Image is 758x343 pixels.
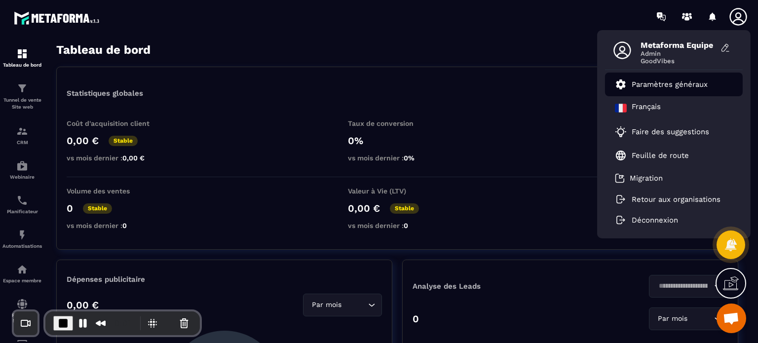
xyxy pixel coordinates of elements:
span: Par mois [309,300,343,310]
p: Paramètres généraux [632,80,708,89]
input: Search for option [655,281,712,292]
p: vs mois dernier : [348,222,447,229]
img: logo [14,9,103,27]
p: Français [632,102,661,114]
p: Feuille de route [632,151,689,160]
a: Paramètres généraux [615,78,708,90]
span: 0 [122,222,127,229]
p: Réseaux Sociaux [2,312,42,323]
span: Admin [641,50,715,57]
p: 0,00 € [348,202,380,214]
a: social-networksocial-networkRéseaux Sociaux [2,291,42,331]
p: CRM [2,140,42,145]
p: vs mois dernier : [67,222,165,229]
p: Stable [83,203,112,214]
img: scheduler [16,194,28,206]
a: automationsautomationsWebinaire [2,152,42,187]
p: vs mois dernier : [348,154,447,162]
a: formationformationCRM [2,118,42,152]
p: 0% [348,135,447,147]
img: social-network [16,298,28,310]
p: Automatisations [2,243,42,249]
a: schedulerschedulerPlanificateur [2,187,42,222]
p: Analyse des Leads [413,282,570,291]
img: automations [16,160,28,172]
span: Par mois [655,313,689,324]
img: formation [16,125,28,137]
p: Volume des ventes [67,187,165,195]
img: automations [16,264,28,275]
div: Search for option [303,294,382,316]
p: 0 [67,202,73,214]
p: Statistiques globales [67,89,143,98]
h3: Tableau de bord [56,43,151,57]
a: Feuille de route [615,150,689,161]
p: 0 [413,313,419,325]
p: Coût d'acquisition client [67,119,165,127]
p: Stable [109,136,138,146]
p: Retour aux organisations [632,195,720,204]
a: formationformationTunnel de vente Site web [2,75,42,118]
a: automationsautomationsAutomatisations [2,222,42,256]
div: Search for option [649,307,728,330]
p: Déconnexion [632,216,678,225]
p: Stable [390,203,419,214]
p: Espace membre [2,278,42,283]
p: 0,00 € [67,299,99,311]
input: Search for option [689,313,712,324]
a: Migration [615,173,663,183]
p: Faire des suggestions [632,127,709,136]
p: Webinaire [2,174,42,180]
img: formation [16,48,28,60]
p: Tableau de bord [2,62,42,68]
div: Search for option [649,275,728,298]
p: Valeur à Vie (LTV) [348,187,447,195]
p: Migration [630,174,663,183]
p: 0,00 € [67,135,99,147]
a: Faire des suggestions [615,126,720,138]
input: Search for option [343,300,366,310]
a: formationformationTableau de bord [2,40,42,75]
a: automationsautomationsEspace membre [2,256,42,291]
span: 0 [404,222,408,229]
img: formation [16,82,28,94]
span: 0,00 € [122,154,145,162]
p: vs mois dernier : [67,154,165,162]
span: GoodVibes [641,57,715,65]
div: Ouvrir le chat [717,304,746,333]
p: Tunnel de vente Site web [2,97,42,111]
span: 0% [404,154,415,162]
a: Retour aux organisations [615,195,720,204]
p: Taux de conversion [348,119,447,127]
span: Metaforma Equipe [641,40,715,50]
img: automations [16,229,28,241]
p: Planificateur [2,209,42,214]
p: Dépenses publicitaire [67,275,382,284]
